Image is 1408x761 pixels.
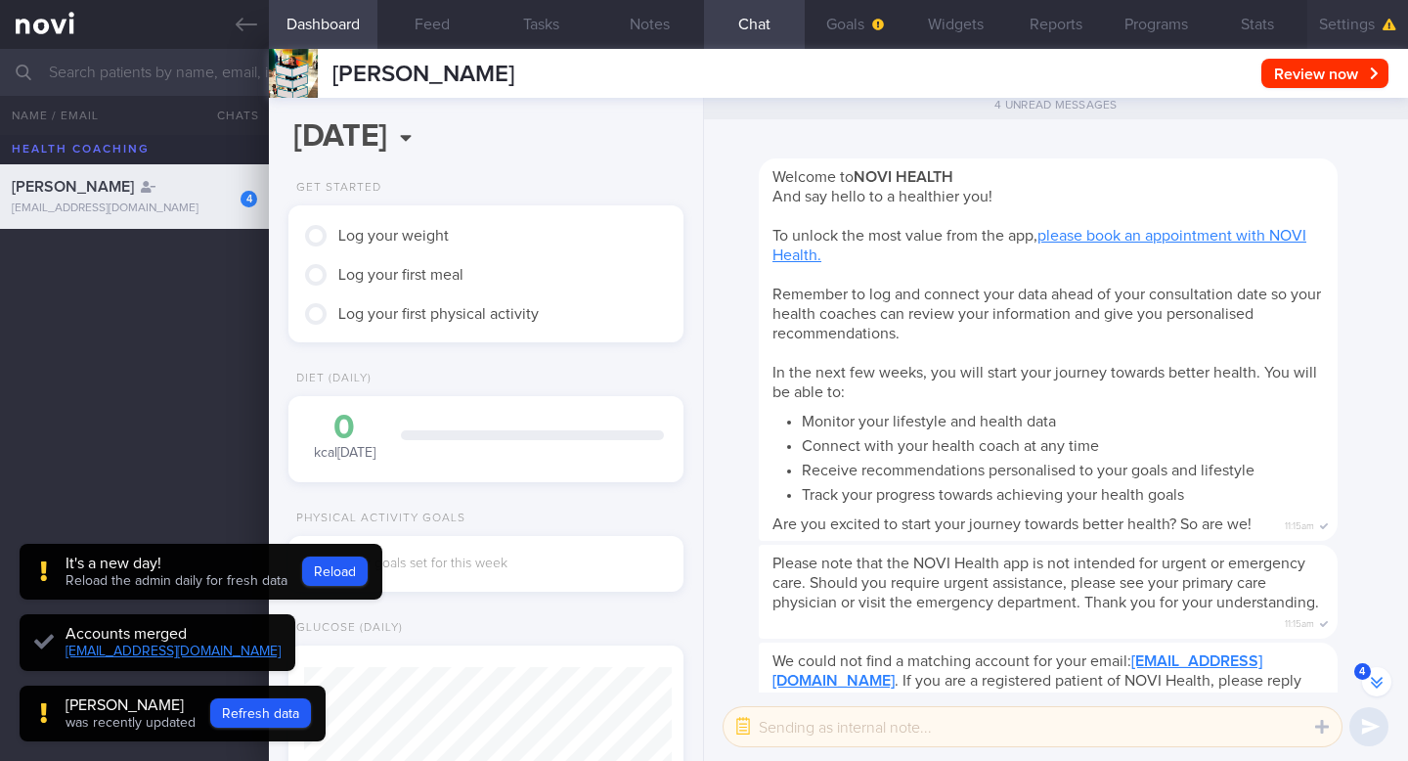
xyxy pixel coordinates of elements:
li: Track your progress towards achieving your health goals [802,480,1324,505]
a: please book an appointment with NOVI Health. [772,228,1306,263]
strong: NOVI HEALTH [854,169,953,185]
span: 11:15am [1285,515,1314,533]
div: 0 [308,411,381,445]
div: No activity goals set for this week [308,556,664,573]
div: Diet (Daily) [288,372,372,386]
span: Are you excited to start your journey towards better health? So are we! [772,516,1252,532]
span: And say hello to a healthier you! [772,189,992,204]
button: Refresh data [210,698,311,728]
span: In the next few weeks, you will start your journey towards better health. You will be able to: [772,365,1317,400]
span: We could not find a matching account for your email: . If you are a registered patient of NOVI He... [772,653,1301,708]
div: It's a new day! [66,554,287,573]
a: [EMAIL_ADDRESS][DOMAIN_NAME] [66,645,281,658]
span: To unlock the most value from the app, [772,228,1306,263]
span: [PERSON_NAME] [332,63,514,86]
button: 4 [1362,667,1391,696]
span: 4 [1354,663,1371,680]
span: Please note that the NOVI Health app is not intended for urgent or emergency care. Should you req... [772,556,1319,610]
div: Get Started [288,181,381,196]
li: Connect with your health coach at any time [802,431,1324,456]
span: 11:15am [1285,612,1314,631]
div: Accounts merged [66,624,281,644]
div: kcal [DATE] [308,411,381,463]
div: [EMAIL_ADDRESS][DOMAIN_NAME] [12,201,257,216]
div: Physical Activity Goals [288,512,465,526]
span: [PERSON_NAME] [12,179,134,195]
div: 4 [241,191,257,207]
span: Reload the admin daily for fresh data [66,574,287,588]
button: Chats [191,96,269,135]
li: Receive recommendations personalised to your goals and lifestyle [802,456,1324,480]
li: Monitor your lifestyle and health data [802,407,1324,431]
span: Remember to log and connect your data ahead of your consultation date so your health coaches can ... [772,287,1321,341]
span: Welcome to [772,169,953,185]
span: was recently updated [66,716,196,730]
button: Reload [302,557,368,586]
div: [PERSON_NAME] [66,695,196,715]
button: Review now [1261,59,1388,88]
